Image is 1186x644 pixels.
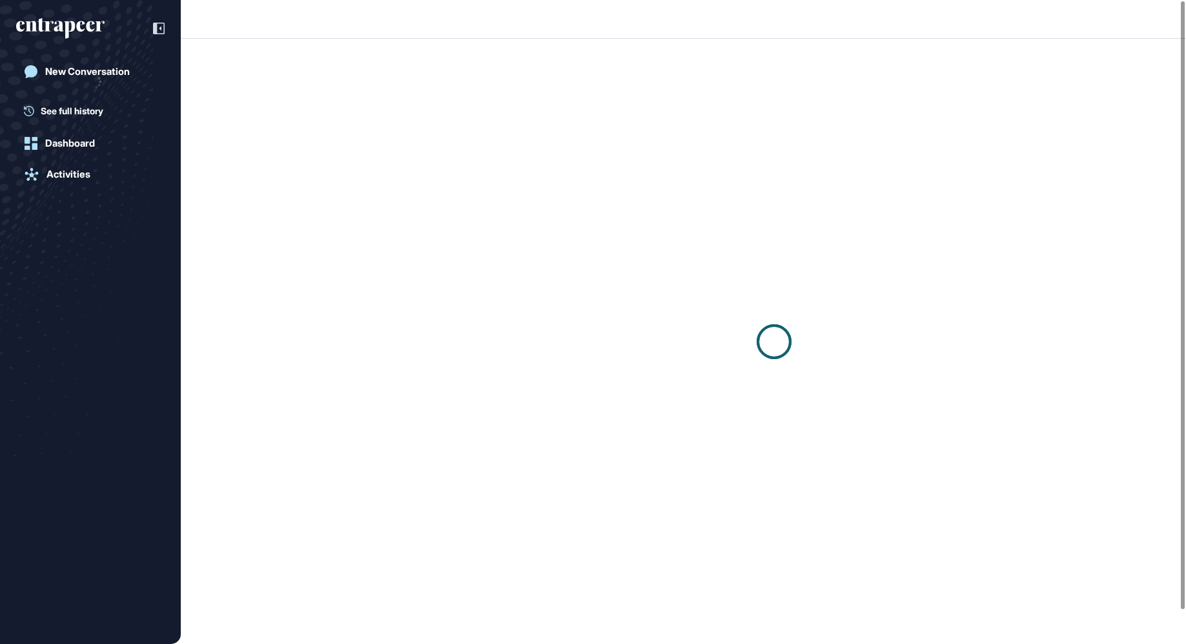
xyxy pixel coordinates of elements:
[41,104,103,118] span: See full history
[16,130,165,156] a: Dashboard
[45,138,95,149] div: Dashboard
[46,169,90,180] div: Activities
[24,104,165,118] a: See full history
[16,59,165,85] a: New Conversation
[16,161,165,187] a: Activities
[45,66,130,78] div: New Conversation
[16,18,105,39] div: entrapeer-logo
